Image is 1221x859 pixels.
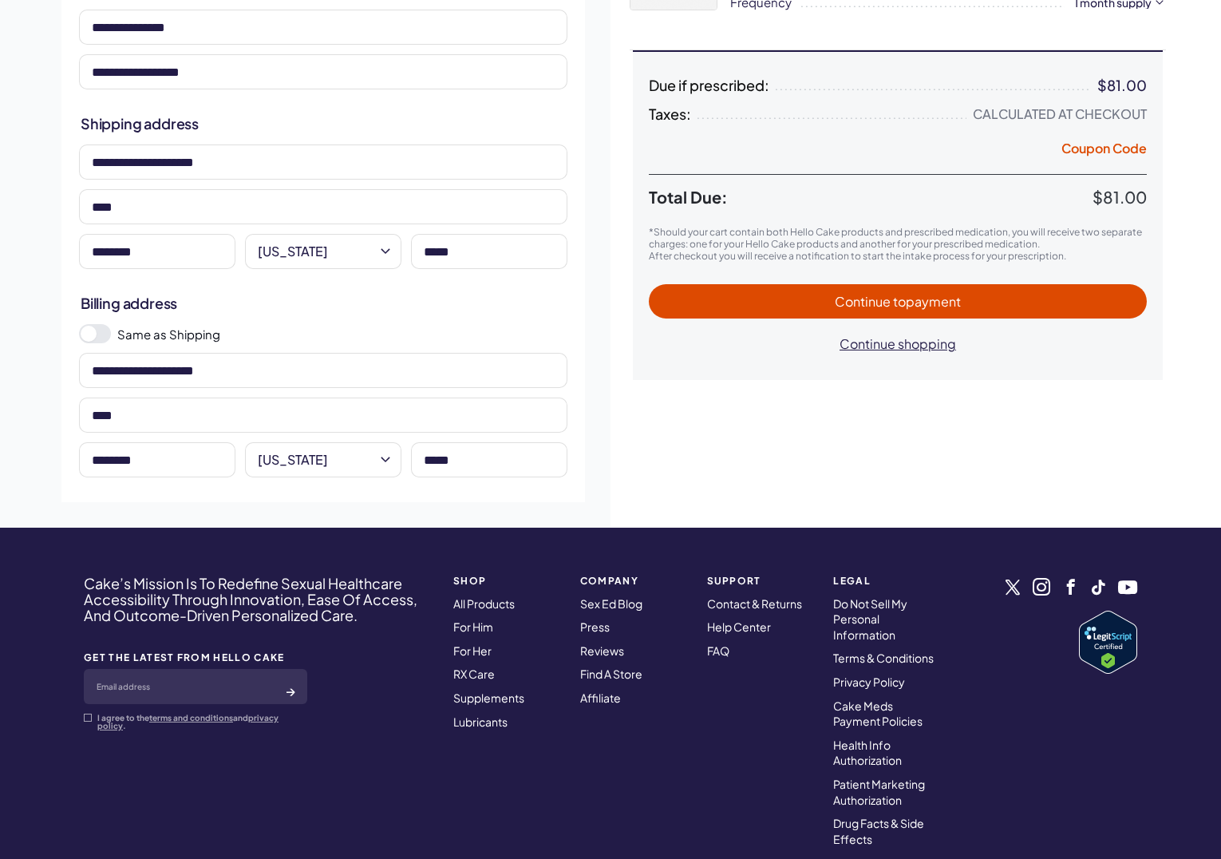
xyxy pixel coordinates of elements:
span: After checkout you will receive a notification to start the intake process for your prescription. [649,250,1066,262]
span: $81.00 [1093,187,1147,207]
button: Continue shopping [824,327,972,361]
a: For Her [453,643,492,658]
span: Due if prescribed: [649,77,769,93]
strong: Support [707,576,815,586]
strong: GET THE LATEST FROM HELLO CAKE [84,652,307,663]
a: Patient Marketing Authorization [833,777,925,807]
span: Total Due: [649,188,1093,207]
a: Verify LegitScript Approval for www.hellocake.com [1079,611,1137,674]
a: Lubricants [453,715,508,729]
a: Reviews [580,643,624,658]
button: Coupon Code [1061,140,1147,162]
a: Do Not Sell My Personal Information [833,596,907,642]
h4: Cake’s Mission Is To Redefine Sexual Healthcare Accessibility Through Innovation, Ease Of Access,... [84,576,433,623]
p: *Should your cart contain both Hello Cake products and prescribed medication, you will receive tw... [649,226,1147,250]
a: privacy policy [97,713,279,730]
a: Health Info Authorization [833,738,902,768]
span: to payment [893,293,961,310]
a: For Him [453,620,493,634]
a: Drug Facts & Side Effects [833,816,924,846]
img: Verify Approval for www.hellocake.com [1079,611,1137,674]
a: FAQ [707,643,729,658]
label: Same as Shipping [117,326,567,342]
div: Calculated at Checkout [973,106,1147,122]
a: RX Care [453,667,495,681]
p: I agree to the and . [97,714,307,730]
a: Privacy Policy [833,675,905,689]
a: Affiliate [580,691,621,705]
h2: Shipping address [81,113,566,133]
span: Continue [835,293,961,310]
span: Continue shopping [840,335,956,352]
strong: COMPANY [580,576,688,586]
h2: Billing address [81,293,566,313]
a: Terms & Conditions [833,651,934,665]
button: Continue topayment [649,284,1147,319]
strong: Legal [833,576,941,586]
a: Cake Meds Payment Policies [833,699,923,729]
a: Press [580,620,610,634]
strong: SHOP [453,576,561,586]
span: Taxes: [649,106,691,122]
a: Contact & Returns [707,596,802,611]
a: terms and conditions [149,713,233,722]
a: Supplements [453,691,524,705]
a: Find A Store [580,667,642,681]
a: Help Center [707,620,771,634]
div: $81.00 [1097,77,1147,93]
a: Sex Ed Blog [580,596,642,611]
a: All Products [453,596,515,611]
